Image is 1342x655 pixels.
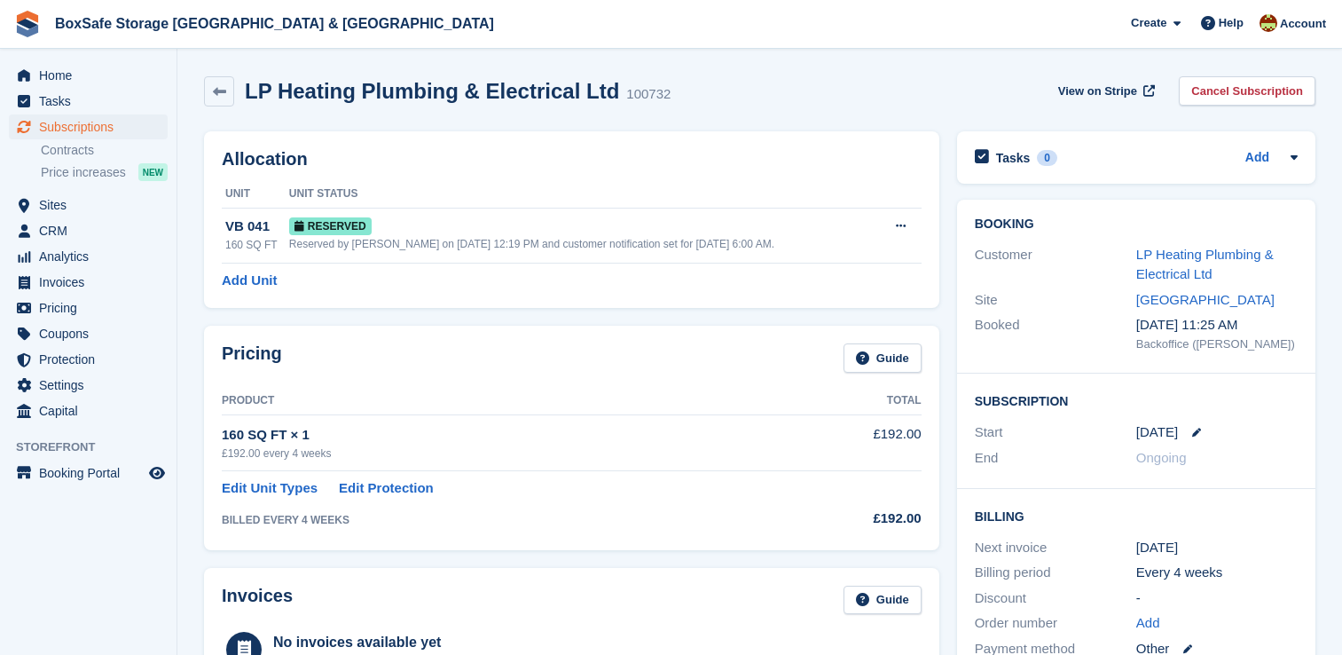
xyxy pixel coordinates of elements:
[9,89,168,114] a: menu
[9,347,168,372] a: menu
[844,343,922,373] a: Guide
[975,391,1298,409] h2: Subscription
[1136,247,1274,282] a: LP Heating Plumbing & Electrical Ltd
[222,512,792,528] div: BILLED EVERY 4 WEEKS
[222,387,792,415] th: Product
[14,11,41,37] img: stora-icon-8386f47178a22dfd0bd8f6a31ec36ba5ce8667c1dd55bd0f319d3a0aa187defe.svg
[339,478,434,499] a: Edit Protection
[41,162,168,182] a: Price increases NEW
[975,448,1136,469] div: End
[996,150,1031,166] h2: Tasks
[222,586,293,615] h2: Invoices
[225,217,289,237] div: VB 041
[39,270,145,295] span: Invoices
[1136,450,1187,465] span: Ongoing
[41,164,126,181] span: Price increases
[138,163,168,181] div: NEW
[222,149,922,170] h2: Allocation
[1245,148,1269,169] a: Add
[9,373,168,398] a: menu
[1219,14,1244,32] span: Help
[222,446,792,462] div: £192.00 every 4 weeks
[39,296,145,320] span: Pricing
[39,321,145,346] span: Coupons
[9,270,168,295] a: menu
[626,84,671,105] div: 100732
[39,461,145,485] span: Booking Portal
[39,218,145,243] span: CRM
[9,193,168,217] a: menu
[1136,335,1298,353] div: Backoffice ([PERSON_NAME])
[39,114,145,139] span: Subscriptions
[1136,422,1178,443] time: 2025-09-07 23:00:00 UTC
[39,399,145,423] span: Capital
[222,425,792,446] div: 160 SQ FT × 1
[975,315,1136,352] div: Booked
[1136,315,1298,335] div: [DATE] 11:25 AM
[975,245,1136,285] div: Customer
[222,271,277,291] a: Add Unit
[975,217,1298,232] h2: Booking
[16,438,177,456] span: Storefront
[1179,76,1315,106] a: Cancel Subscription
[1136,563,1298,583] div: Every 4 weeks
[39,244,145,269] span: Analytics
[1136,538,1298,558] div: [DATE]
[975,538,1136,558] div: Next invoice
[9,399,168,423] a: menu
[225,237,289,253] div: 160 SQ FT
[792,509,922,529] div: £192.00
[41,142,168,159] a: Contracts
[9,321,168,346] a: menu
[975,422,1136,443] div: Start
[39,89,145,114] span: Tasks
[1037,150,1057,166] div: 0
[9,114,168,139] a: menu
[39,193,145,217] span: Sites
[9,296,168,320] a: menu
[844,586,922,615] a: Guide
[1136,613,1160,634] a: Add
[975,507,1298,525] h2: Billing
[792,387,922,415] th: Total
[222,478,318,499] a: Edit Unit Types
[1136,292,1275,307] a: [GEOGRAPHIC_DATA]
[9,63,168,88] a: menu
[9,244,168,269] a: menu
[39,373,145,398] span: Settings
[975,588,1136,609] div: Discount
[222,180,289,209] th: Unit
[1058,83,1137,100] span: View on Stripe
[975,563,1136,583] div: Billing period
[245,79,619,103] h2: LP Heating Plumbing & Electrical Ltd
[1051,76,1158,106] a: View on Stripe
[222,343,282,373] h2: Pricing
[146,462,168,484] a: Preview store
[1131,14,1166,32] span: Create
[9,461,168,485] a: menu
[1136,588,1298,609] div: -
[289,180,876,209] th: Unit Status
[1260,14,1277,32] img: Kim
[289,217,372,235] span: Reserved
[39,347,145,372] span: Protection
[39,63,145,88] span: Home
[273,632,511,653] div: No invoices available yet
[1280,15,1326,33] span: Account
[48,9,501,38] a: BoxSafe Storage [GEOGRAPHIC_DATA] & [GEOGRAPHIC_DATA]
[289,236,876,252] div: Reserved by [PERSON_NAME] on [DATE] 12:19 PM and customer notification set for [DATE] 6:00 AM.
[9,218,168,243] a: menu
[975,290,1136,311] div: Site
[975,613,1136,634] div: Order number
[792,414,922,470] td: £192.00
